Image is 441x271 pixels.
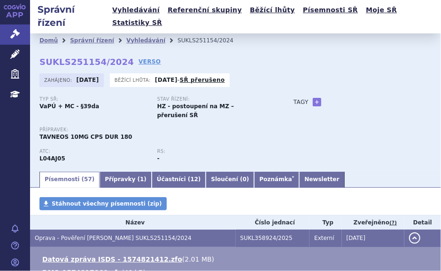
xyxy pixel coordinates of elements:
span: Běžící lhůta: [115,76,153,84]
strong: AVAKOPAN [39,155,65,162]
span: 0 [243,176,247,183]
a: Sloučení (0) [206,172,254,188]
li: ( ) [42,255,432,264]
a: Písemnosti SŘ [300,4,361,16]
th: Číslo jednací [236,215,310,230]
abbr: (?) [389,220,397,226]
span: Oprava - Pověření Jan Doležel SUKLS251154/2024 [35,235,192,241]
h3: Tagy [294,96,309,108]
h2: Správní řízení [30,3,109,29]
a: + [313,98,321,106]
th: Detail [404,215,441,230]
a: Poznámka* [254,172,299,188]
a: Domů [39,37,58,44]
strong: [DATE] [77,77,99,83]
p: Typ SŘ: [39,96,148,102]
li: SUKLS251154/2024 [178,33,246,48]
a: Vyhledávání [126,37,165,44]
a: Účastníci (12) [152,172,206,188]
p: - [155,76,225,84]
span: Externí [314,235,334,241]
a: Newsletter [299,172,344,188]
span: Stáhnout všechny písemnosti (zip) [52,200,162,207]
a: Vyhledávání [109,4,162,16]
span: 12 [190,176,198,183]
span: 57 [84,176,92,183]
td: SUKL358924/2025 [236,230,310,247]
a: Moje SŘ [363,4,400,16]
a: Statistiky SŘ [109,16,165,29]
span: TAVNEOS 10MG CPS DUR 180 [39,134,132,140]
a: Správní řízení [70,37,114,44]
p: Stav řízení: [157,96,266,102]
a: Přípravky (1) [100,172,152,188]
th: Typ [309,215,341,230]
a: SŘ přerušeno [180,77,225,83]
span: 1 [140,176,144,183]
button: detail [409,232,420,244]
a: VERSO [139,57,161,66]
a: Stáhnout všechny písemnosti (zip) [39,197,167,210]
strong: SUKLS251154/2024 [39,57,134,67]
p: Přípravek: [39,127,275,133]
span: Zahájeno: [44,76,74,84]
th: Název [30,215,236,230]
a: Běžící lhůty [247,4,298,16]
p: RS: [157,149,266,154]
a: Referenční skupiny [165,4,245,16]
strong: HZ - postoupení na MZ – přerušení SŘ [157,103,234,118]
strong: VaPÚ + MC - §39da [39,103,99,110]
td: [DATE] [342,230,404,247]
a: Datová zpráva ISDS - 1574821412.zfo [42,255,182,263]
strong: - [157,155,160,162]
th: Zveřejněno [342,215,404,230]
a: Písemnosti (57) [39,172,100,188]
strong: [DATE] [155,77,178,83]
span: 2.01 MB [185,255,211,263]
p: ATC: [39,149,148,154]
